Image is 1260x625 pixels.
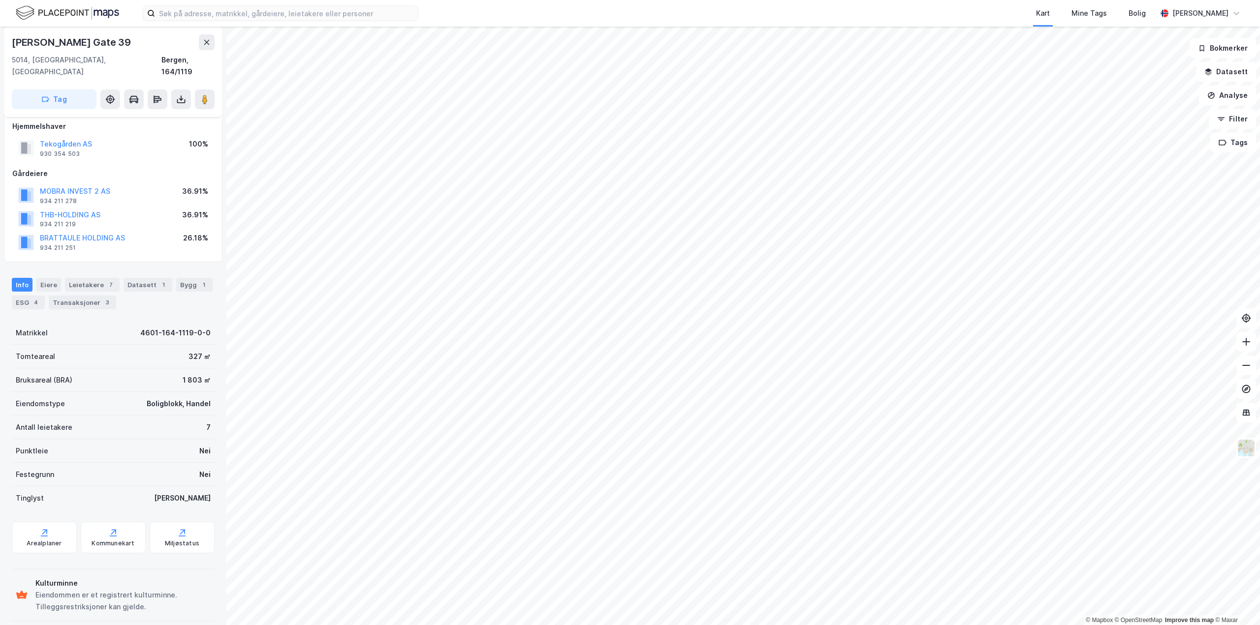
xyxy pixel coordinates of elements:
[16,374,72,386] div: Bruksareal (BRA)
[1196,62,1256,82] button: Datasett
[1210,133,1256,152] button: Tags
[154,492,211,504] div: [PERSON_NAME]
[12,120,214,132] div: Hjemmelshaver
[1209,109,1256,129] button: Filter
[1172,7,1228,19] div: [PERSON_NAME]
[102,298,112,307] div: 3
[1237,439,1256,457] img: Z
[40,220,76,228] div: 934 211 219
[147,398,211,410] div: Boligblokk, Handel
[199,280,209,290] div: 1
[182,209,208,221] div: 36.91%
[1211,578,1260,625] div: Kontrollprogram for chat
[16,492,44,504] div: Tinglyst
[1115,617,1163,624] a: OpenStreetMap
[12,278,32,292] div: Info
[31,298,41,307] div: 4
[16,351,55,362] div: Tomteareal
[16,4,119,22] img: logo.f888ab2527a4732fd821a326f86c7f29.svg
[12,296,45,309] div: ESG
[1165,617,1214,624] a: Improve this map
[1190,38,1256,58] button: Bokmerker
[27,539,62,547] div: Arealplaner
[124,278,172,292] div: Datasett
[161,54,215,78] div: Bergen, 164/1119
[1211,578,1260,625] iframe: Chat Widget
[189,351,211,362] div: 327 ㎡
[183,232,208,244] div: 26.18%
[12,168,214,179] div: Gårdeiere
[92,539,134,547] div: Kommunekart
[155,6,418,21] input: Søk på adresse, matrikkel, gårdeiere, leietakere eller personer
[65,278,120,292] div: Leietakere
[12,34,133,50] div: [PERSON_NAME] Gate 39
[182,185,208,197] div: 36.91%
[16,327,48,339] div: Matrikkel
[40,197,77,205] div: 934 211 278
[1071,7,1107,19] div: Mine Tags
[36,278,61,292] div: Eiere
[106,280,116,290] div: 7
[40,244,76,252] div: 934 211 251
[199,469,211,480] div: Nei
[16,421,72,433] div: Antall leietakere
[206,421,211,433] div: 7
[12,54,161,78] div: 5014, [GEOGRAPHIC_DATA], [GEOGRAPHIC_DATA]
[1036,7,1050,19] div: Kart
[140,327,211,339] div: 4601-164-1119-0-0
[189,138,208,150] div: 100%
[35,577,211,589] div: Kulturminne
[49,296,116,309] div: Transaksjoner
[40,150,80,158] div: 930 354 503
[199,445,211,457] div: Nei
[1199,86,1256,105] button: Analyse
[12,89,96,109] button: Tag
[1086,617,1113,624] a: Mapbox
[35,589,211,613] div: Eiendommen er et registrert kulturminne. Tilleggsrestriksjoner kan gjelde.
[176,278,213,292] div: Bygg
[16,398,65,410] div: Eiendomstype
[16,469,54,480] div: Festegrunn
[16,445,48,457] div: Punktleie
[158,280,168,290] div: 1
[183,374,211,386] div: 1 803 ㎡
[165,539,199,547] div: Miljøstatus
[1129,7,1146,19] div: Bolig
